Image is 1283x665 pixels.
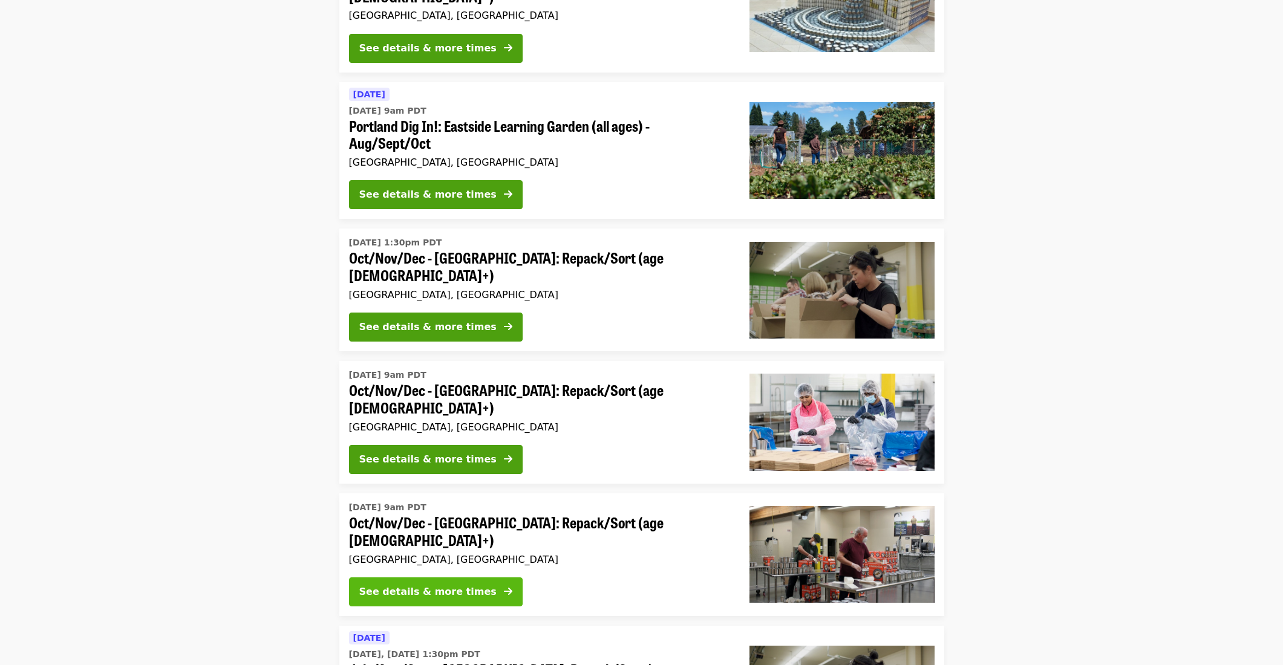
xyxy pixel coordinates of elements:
[349,34,523,63] button: See details & more times
[349,289,730,300] div: [GEOGRAPHIC_DATA], [GEOGRAPHIC_DATA]
[349,105,426,117] time: [DATE] 9am PDT
[339,82,944,219] a: See details for "Portland Dig In!: Eastside Learning Garden (all ages) - Aug/Sept/Oct"
[349,369,426,381] time: [DATE] 9am PDT
[359,41,497,56] div: See details & more times
[349,445,523,474] button: See details & more times
[749,506,935,603] img: Oct/Nov/Dec - Portland: Repack/Sort (age 16+) organized by Oregon Food Bank
[749,242,935,339] img: Oct/Nov/Dec - Portland: Repack/Sort (age 8+) organized by Oregon Food Bank
[749,374,935,470] img: Oct/Nov/Dec - Beaverton: Repack/Sort (age 10+) organized by Oregon Food Bank
[349,10,730,21] div: [GEOGRAPHIC_DATA], [GEOGRAPHIC_DATA]
[339,493,944,616] a: See details for "Oct/Nov/Dec - Portland: Repack/Sort (age 16+)"
[349,501,426,514] time: [DATE] 9am PDT
[349,313,523,342] button: See details & more times
[339,361,944,484] a: See details for "Oct/Nov/Dec - Beaverton: Repack/Sort (age 10+)"
[749,102,935,199] img: Portland Dig In!: Eastside Learning Garden (all ages) - Aug/Sept/Oct organized by Oregon Food Bank
[359,187,497,202] div: See details & more times
[504,586,512,597] i: arrow-right icon
[349,381,730,417] span: Oct/Nov/Dec - [GEOGRAPHIC_DATA]: Repack/Sort (age [DEMOGRAPHIC_DATA]+)
[359,320,497,334] div: See details & more times
[349,117,730,152] span: Portland Dig In!: Eastside Learning Garden (all ages) - Aug/Sept/Oct
[349,514,730,549] span: Oct/Nov/Dec - [GEOGRAPHIC_DATA]: Repack/Sort (age [DEMOGRAPHIC_DATA]+)
[359,585,497,599] div: See details & more times
[349,236,442,249] time: [DATE] 1:30pm PDT
[349,157,730,168] div: [GEOGRAPHIC_DATA], [GEOGRAPHIC_DATA]
[359,452,497,467] div: See details & more times
[339,229,944,351] a: See details for "Oct/Nov/Dec - Portland: Repack/Sort (age 8+)"
[349,421,730,433] div: [GEOGRAPHIC_DATA], [GEOGRAPHIC_DATA]
[504,42,512,54] i: arrow-right icon
[504,321,512,332] i: arrow-right icon
[349,249,730,284] span: Oct/Nov/Dec - [GEOGRAPHIC_DATA]: Repack/Sort (age [DEMOGRAPHIC_DATA]+)
[349,648,480,661] time: [DATE], [DATE] 1:30pm PDT
[353,89,385,99] span: [DATE]
[353,633,385,643] span: [DATE]
[349,554,730,565] div: [GEOGRAPHIC_DATA], [GEOGRAPHIC_DATA]
[349,577,523,606] button: See details & more times
[504,189,512,200] i: arrow-right icon
[349,180,523,209] button: See details & more times
[504,453,512,465] i: arrow-right icon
